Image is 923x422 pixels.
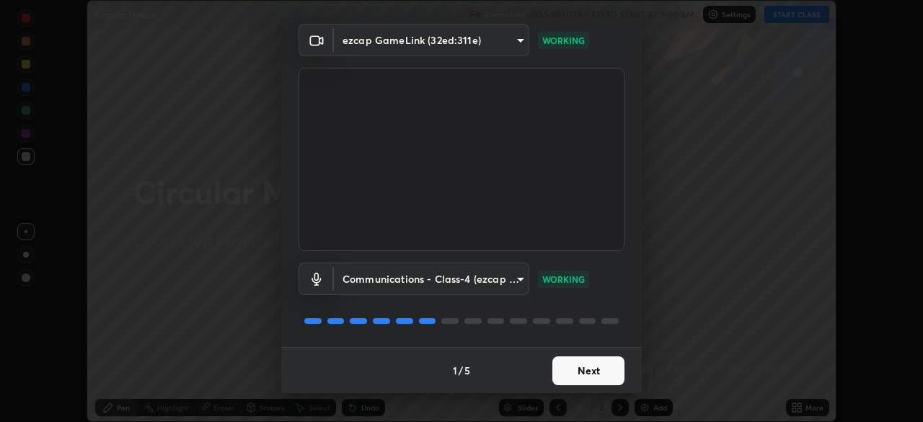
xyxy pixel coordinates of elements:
div: ezcap GameLink (32ed:311e) [334,24,529,56]
button: Next [552,356,624,385]
h4: 1 [453,363,457,378]
p: WORKING [542,34,585,47]
h4: 5 [464,363,470,378]
h4: / [459,363,463,378]
div: ezcap GameLink (32ed:311e) [334,263,529,295]
p: WORKING [542,273,585,286]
